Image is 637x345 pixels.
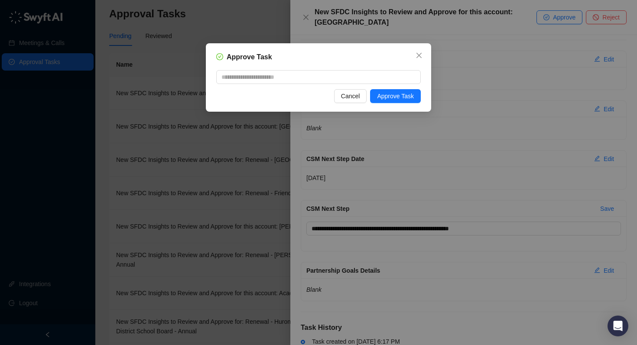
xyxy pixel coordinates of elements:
button: Close [412,48,426,62]
button: Approve Task [370,89,421,103]
h5: Approve Task [227,52,272,62]
span: Approve Task [377,91,414,101]
button: Cancel [334,89,367,103]
div: Open Intercom Messenger [608,316,628,336]
span: close [416,52,422,59]
span: Cancel [341,91,360,101]
span: check-circle [216,53,223,60]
